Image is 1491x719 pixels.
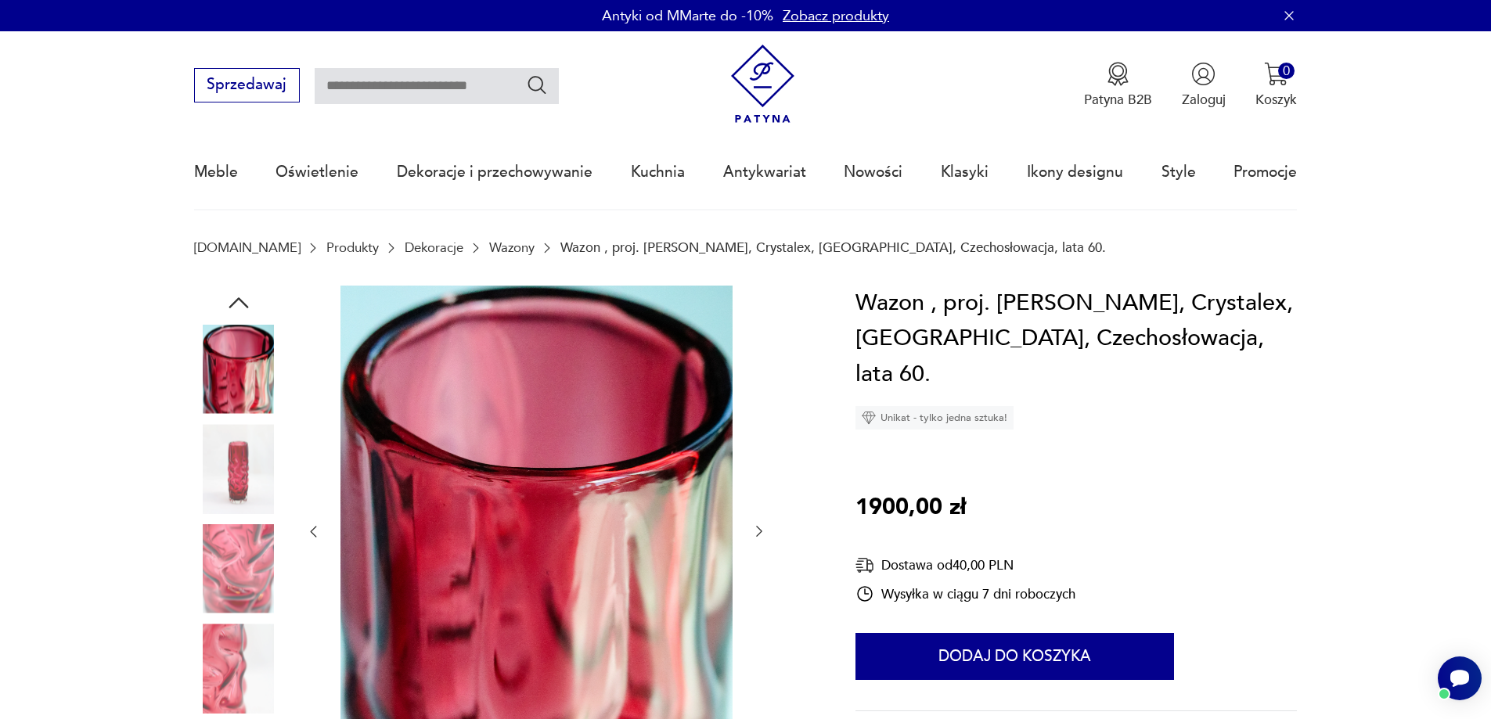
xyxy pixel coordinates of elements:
p: Patyna B2B [1084,91,1152,109]
a: Wazony [489,240,535,255]
a: Klasyki [941,136,989,208]
a: Dekoracje i przechowywanie [397,136,592,208]
img: Zdjęcie produktu Wazon , proj. Pavel Hlava, Crystalex, Nový Bor, Czechosłowacja, lata 60. [194,624,283,713]
button: Szukaj [526,74,549,96]
p: Antyki od MMarte do -10% [602,6,773,26]
img: Ikona koszyka [1264,62,1288,86]
img: Ikona dostawy [855,555,874,575]
a: Style [1161,136,1196,208]
h1: Wazon , proj. [PERSON_NAME], Crystalex, [GEOGRAPHIC_DATA], Czechosłowacja, lata 60. [855,286,1297,393]
img: Patyna - sklep z meblami i dekoracjami vintage [723,45,802,124]
p: Wazon , proj. [PERSON_NAME], Crystalex, [GEOGRAPHIC_DATA], Czechosłowacja, lata 60. [560,240,1106,255]
a: [DOMAIN_NAME] [194,240,301,255]
p: 1900,00 zł [855,490,966,526]
a: Antykwariat [723,136,806,208]
p: Koszyk [1255,91,1297,109]
img: Ikonka użytkownika [1191,62,1215,86]
img: Ikona diamentu [862,411,876,425]
a: Oświetlenie [276,136,358,208]
button: Patyna B2B [1084,62,1152,109]
a: Dekoracje [405,240,463,255]
div: Dostawa od 40,00 PLN [855,555,1075,575]
a: Promocje [1233,136,1297,208]
div: Unikat - tylko jedna sztuka! [855,406,1014,430]
button: 0Koszyk [1255,62,1297,109]
img: Zdjęcie produktu Wazon , proj. Pavel Hlava, Crystalex, Nový Bor, Czechosłowacja, lata 60. [194,325,283,414]
a: Meble [194,136,238,208]
a: Nowości [844,136,902,208]
img: Ikona medalu [1106,62,1130,86]
img: Zdjęcie produktu Wazon , proj. Pavel Hlava, Crystalex, Nový Bor, Czechosłowacja, lata 60. [194,424,283,513]
a: Ikony designu [1027,136,1123,208]
div: 0 [1278,63,1295,79]
a: Zobacz produkty [783,6,889,26]
button: Sprzedawaj [194,68,300,102]
button: Zaloguj [1182,62,1226,109]
a: Sprzedawaj [194,80,300,92]
button: Dodaj do koszyka [855,633,1174,680]
p: Zaloguj [1182,91,1226,109]
a: Kuchnia [631,136,685,208]
img: Zdjęcie produktu Wazon , proj. Pavel Hlava, Crystalex, Nový Bor, Czechosłowacja, lata 60. [194,524,283,613]
iframe: Smartsupp widget button [1438,656,1482,700]
div: Wysyłka w ciągu 7 dni roboczych [855,584,1075,603]
a: Produkty [326,240,379,255]
a: Ikona medaluPatyna B2B [1084,62,1152,109]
